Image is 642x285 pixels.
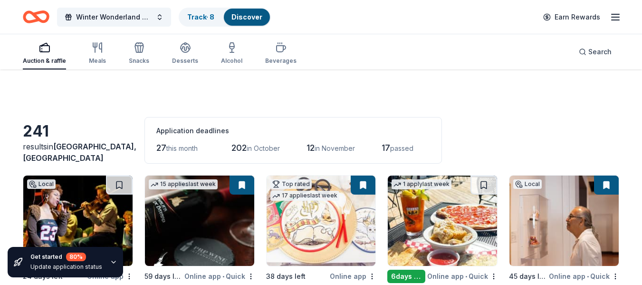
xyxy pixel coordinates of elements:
div: Top rated [270,179,312,189]
img: Image for PRP Wine International [145,176,254,266]
div: 59 days left [144,271,182,282]
div: 80 % [66,253,86,261]
button: Alcohol [221,38,242,69]
span: • [465,273,467,280]
button: Auction & raffle [23,38,66,69]
div: Snacks [129,57,149,65]
span: Winter Wonderland Charity Gala [76,11,152,23]
span: 27 [156,143,166,153]
div: results [23,141,133,164]
button: Desserts [172,38,198,69]
span: [GEOGRAPHIC_DATA], [GEOGRAPHIC_DATA] [23,142,136,163]
img: Image for Slices Pizzeria [388,176,497,266]
div: Online app Quick [184,270,255,282]
div: Get started [30,253,102,261]
a: Track· 8 [187,13,214,21]
button: Meals [89,38,106,69]
div: Beverages [265,57,297,65]
button: Search [571,42,619,61]
span: 12 [307,143,315,153]
button: Track· 8Discover [179,8,271,27]
div: Online app [330,270,376,282]
div: Online app Quick [427,270,498,282]
div: Alcohol [221,57,242,65]
div: Online app Quick [549,270,619,282]
a: Earn Rewards [537,9,606,26]
div: Update application status [30,263,102,271]
button: Winter Wonderland Charity Gala [57,8,171,27]
div: Application deadlines [156,125,430,137]
span: passed [390,144,413,152]
button: Snacks [129,38,149,69]
span: Search [588,46,612,58]
span: in [23,142,136,163]
div: 241 [23,122,133,141]
div: Local [27,179,56,189]
div: Auction & raffle [23,57,66,65]
div: 45 days left [509,271,547,282]
div: 1 apply last week [392,179,451,189]
span: this month [166,144,198,152]
span: • [222,273,224,280]
div: 15 applies last week [149,179,218,189]
div: Local [513,179,542,189]
div: Desserts [172,57,198,65]
a: Home [23,6,49,28]
a: Discover [231,13,262,21]
div: 38 days left [266,271,306,282]
div: Meals [89,57,106,65]
span: 17 [382,143,390,153]
img: Image for Oriental Trading [267,176,376,266]
img: Image for Heard Museum [509,176,619,266]
span: • [587,273,589,280]
span: in October [247,144,280,152]
div: 17 applies last week [270,191,339,201]
div: 6 days left [387,270,425,283]
span: 202 [231,143,247,153]
img: Image for Phoenix Symphony [23,176,133,266]
span: in November [315,144,355,152]
button: Beverages [265,38,297,69]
